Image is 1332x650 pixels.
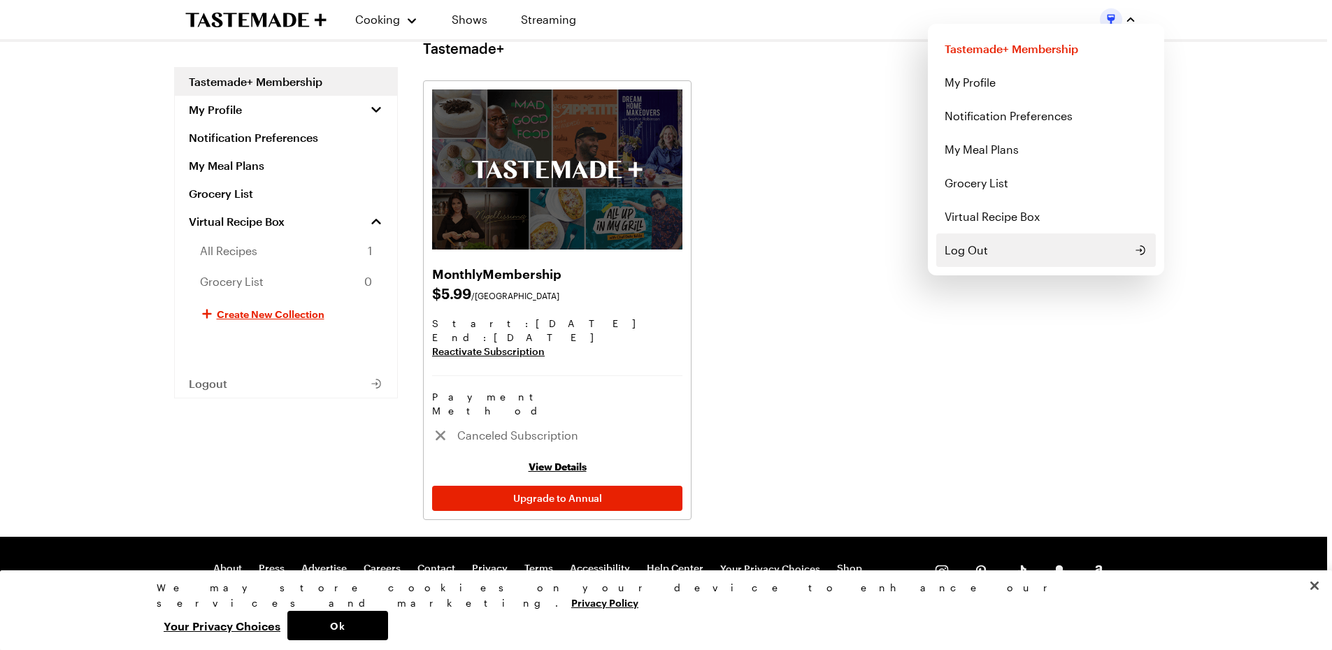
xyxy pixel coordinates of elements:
a: My Meal Plans [936,133,1156,166]
div: Privacy [157,580,1163,640]
div: Profile picture [928,24,1164,275]
a: Tastemade+ Membership [936,32,1156,66]
img: Profile picture [1100,8,1122,31]
button: Close [1299,570,1330,601]
div: We may store cookies on your device to enhance our services and marketing. [157,580,1163,611]
button: Profile picture [1100,8,1136,31]
button: Ok [287,611,388,640]
span: Log Out [945,242,988,259]
a: Notification Preferences [936,99,1156,133]
button: Your Privacy Choices [157,611,287,640]
a: More information about your privacy, opens in a new tab [571,595,638,609]
a: My Profile [936,66,1156,99]
a: Virtual Recipe Box [936,200,1156,233]
a: Grocery List [936,166,1156,200]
